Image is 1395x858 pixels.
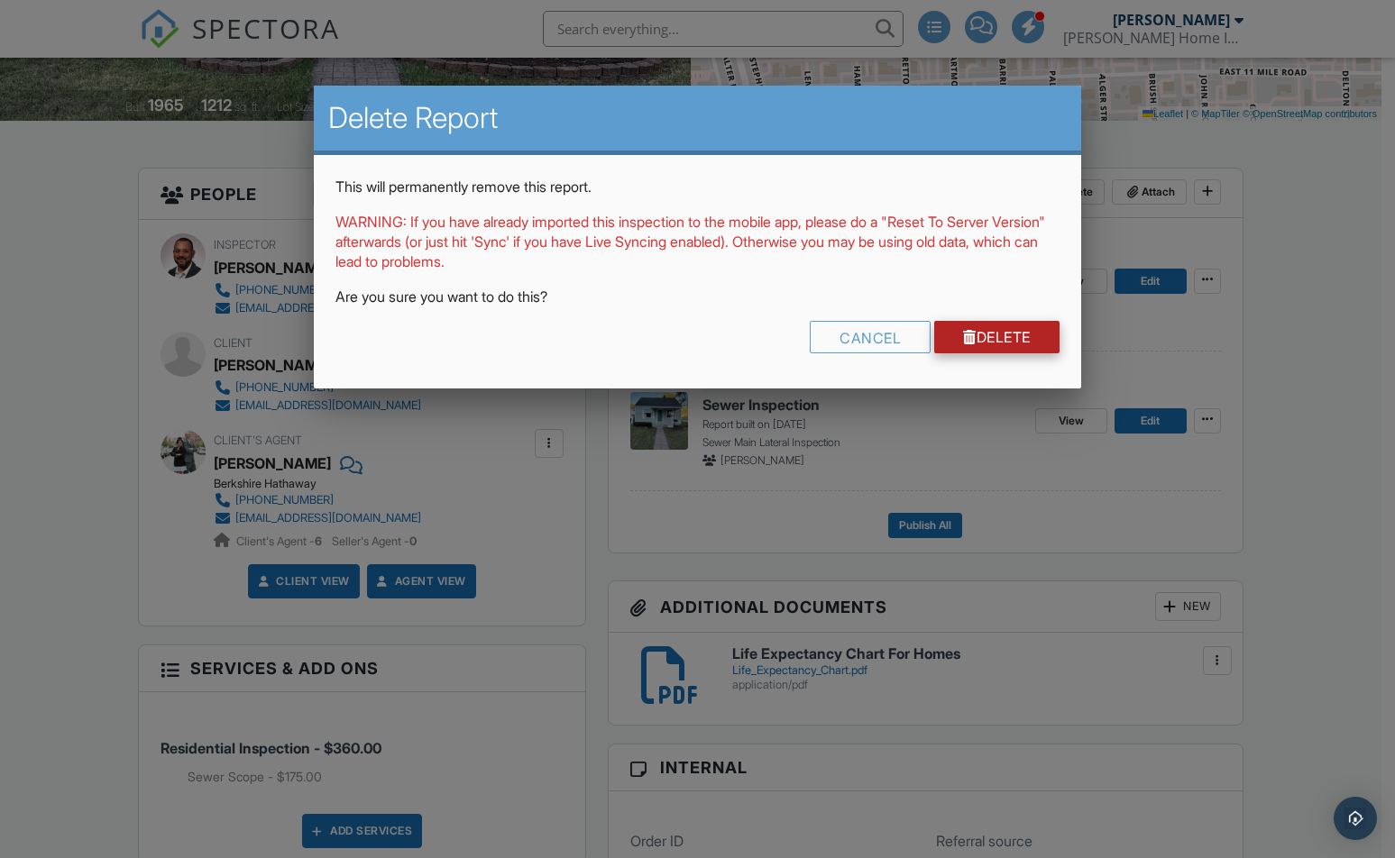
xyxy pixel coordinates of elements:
p: WARNING: If you have already imported this inspection to the mobile app, please do a "Reset To Se... [335,212,1060,272]
a: Delete [934,321,1060,353]
h2: Delete Report [328,100,1067,136]
p: This will permanently remove this report. [335,177,1060,196]
div: Open Intercom Messenger [1334,797,1377,840]
div: Cancel [810,321,931,353]
p: Are you sure you want to do this? [335,287,1060,306]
